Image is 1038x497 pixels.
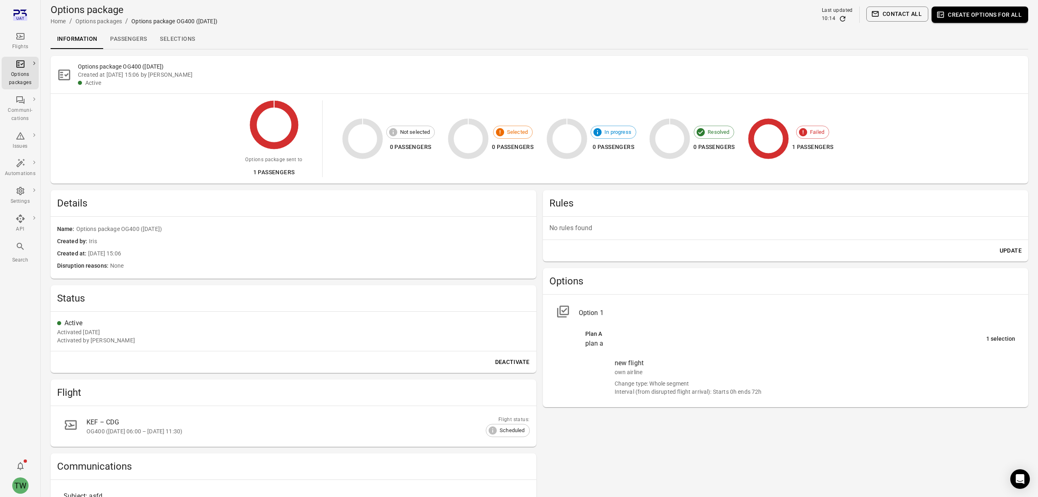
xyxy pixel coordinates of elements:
span: Disruption reasons [57,262,110,271]
div: Plan A [585,330,986,339]
div: own airline [615,368,1016,376]
span: [DATE] 15:06 [88,249,529,258]
a: Selections [153,29,201,49]
div: 1 selection [986,335,1015,344]
a: API [2,211,39,236]
a: Passengers [104,29,153,49]
h2: Options [549,275,1022,288]
div: Flight status: [486,416,529,424]
div: Active [64,318,530,328]
h2: Options package OG400 ([DATE]) [78,62,1022,71]
div: 1 passengers [245,167,302,177]
a: Options packages [2,57,39,89]
h2: Rules [549,197,1022,210]
span: Options package OG400 ([DATE]) [76,225,530,234]
div: Open Intercom Messenger [1010,469,1030,489]
h2: Flight [57,386,530,399]
h2: Communications [57,460,530,473]
button: Deactivate [492,355,533,370]
button: Search [2,239,39,266]
a: Home [51,18,66,24]
div: API [5,225,35,233]
div: Change type: Whole segment [615,379,1016,388]
h1: Options package [51,3,217,16]
div: Options packages [5,71,35,87]
div: Search [5,256,35,264]
a: Settings [2,184,39,208]
span: In progress [600,128,636,136]
a: Options packages [75,18,122,24]
li: / [69,16,72,26]
div: 0 passengers [693,142,735,152]
span: Not selected [396,128,435,136]
div: 0 passengers [492,142,533,152]
div: 1 passengers [792,142,834,152]
a: Flights [2,29,39,53]
nav: Breadcrumbs [51,16,217,26]
div: 0 passengers [591,142,636,152]
span: Iris [89,237,529,246]
div: Option 1 [579,308,1016,318]
div: Options package OG400 ([DATE]) [131,17,217,25]
div: Options package sent to [245,156,302,164]
div: OG400 ([DATE] 06:00 – [DATE] 11:30) [86,427,510,435]
div: Communi-cations [5,106,35,123]
span: Scheduled [495,426,529,435]
button: Notifications [12,458,29,474]
div: Automations [5,170,35,178]
span: Selected [502,128,532,136]
button: Contact all [866,7,928,22]
div: Interval (from disrupted flight arrival): Starts 0h ends 72h [615,388,1016,396]
div: KEF – CDG [86,417,510,427]
button: Create options for all [932,7,1028,23]
a: Communi-cations [2,93,39,125]
span: Resolved [703,128,734,136]
div: Active [85,79,1022,87]
button: Tony Wang [9,474,32,497]
button: Update [996,243,1025,258]
div: Activated by [PERSON_NAME] [57,336,135,344]
a: Issues [2,129,39,153]
li: / [125,16,128,26]
div: 6 Aug 2025 15:06 [57,328,100,336]
div: Last updated [822,7,853,15]
a: Automations [2,156,39,180]
a: Information [51,29,104,49]
span: Created by [57,237,89,246]
div: 10:14 [822,15,835,23]
div: TW [12,477,29,494]
h2: Details [57,197,530,210]
div: Created at [DATE] 15:06 by [PERSON_NAME] [78,71,1022,79]
div: new flight [615,358,1016,368]
span: None [110,262,530,271]
span: Created at [57,249,88,258]
div: Settings [5,197,35,206]
a: KEF – CDGOG400 ([DATE] 06:00 – [DATE] 11:30) [57,413,530,440]
div: 0 passengers [386,142,435,152]
div: Issues [5,142,35,151]
span: Failed [806,128,829,136]
div: plan a [585,339,986,348]
span: Name [57,225,76,234]
div: Flights [5,43,35,51]
button: Refresh data [839,15,847,23]
h2: Status [57,292,530,305]
p: No rules found [549,223,1022,233]
div: Local navigation [51,29,1028,49]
